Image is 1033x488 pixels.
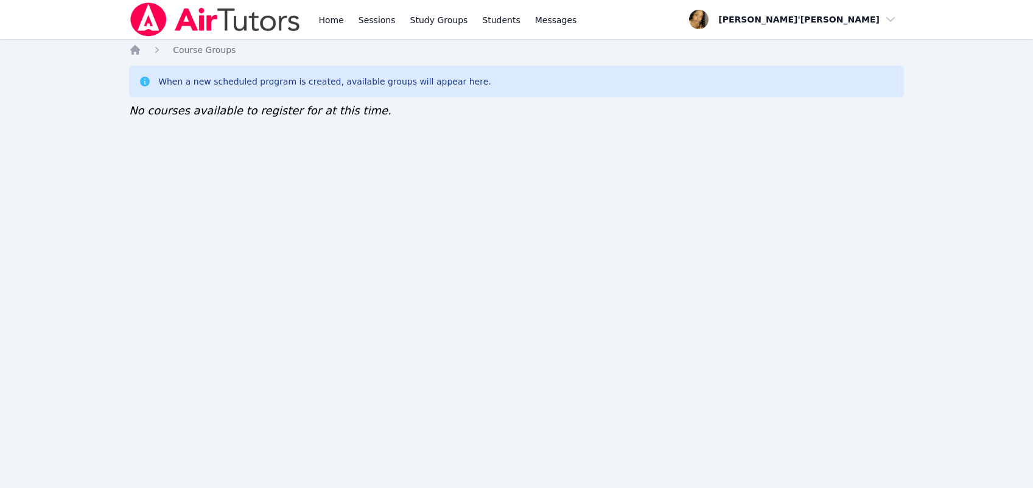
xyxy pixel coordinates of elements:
[173,44,236,56] a: Course Groups
[158,75,491,88] div: When a new scheduled program is created, available groups will appear here.
[173,45,236,55] span: Course Groups
[129,2,301,37] img: Air Tutors
[129,104,391,117] span: No courses available to register for at this time.
[129,44,904,56] nav: Breadcrumb
[535,14,577,26] span: Messages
